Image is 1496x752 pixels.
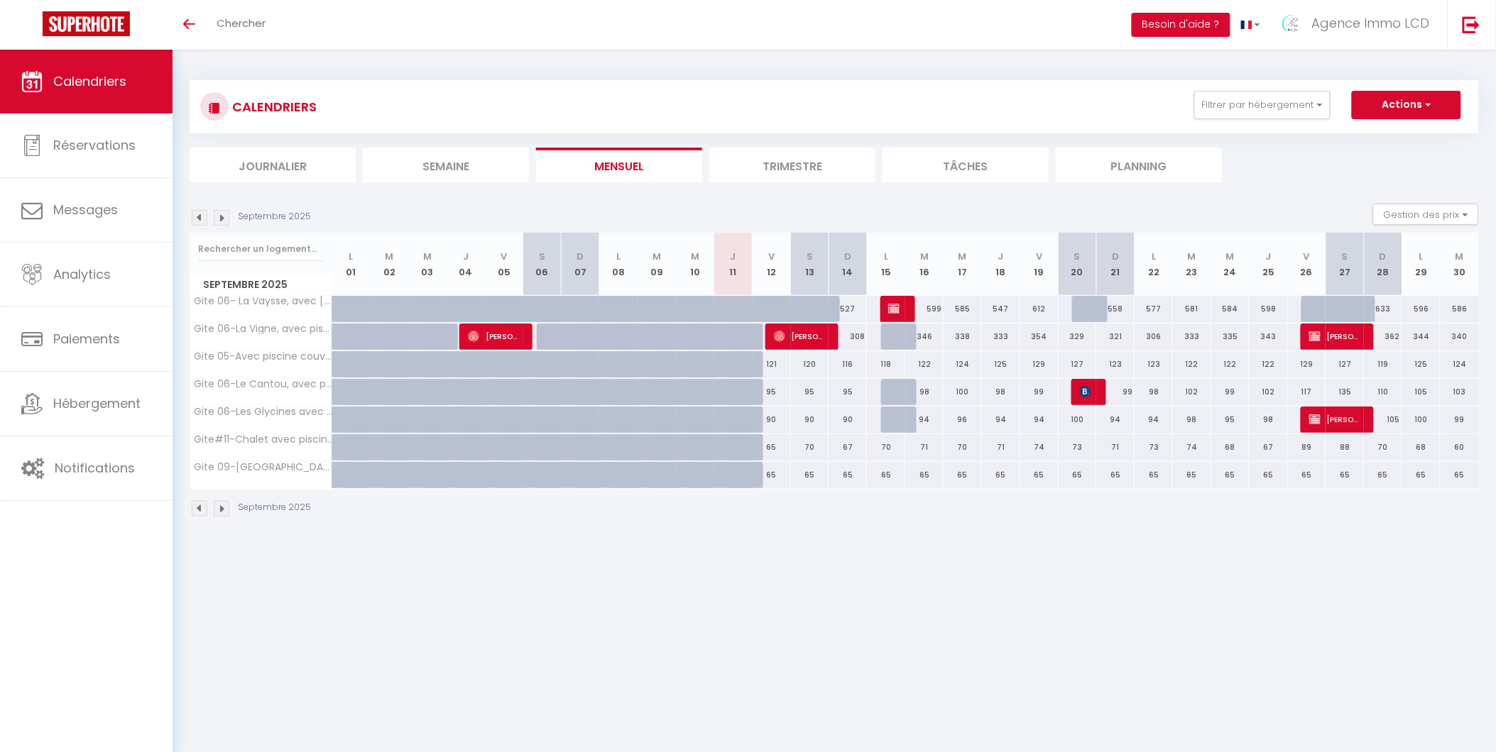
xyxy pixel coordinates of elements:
span: [PERSON_NAME] [1080,378,1093,405]
span: [PERSON_NAME] [774,323,825,350]
div: 99 [1096,379,1135,405]
th: 08 [599,233,638,296]
div: 95 [753,379,791,405]
input: Rechercher un logement... [198,236,324,262]
li: Mensuel [536,148,702,182]
div: 67 [1250,434,1288,460]
abbr: M [423,250,432,263]
th: 10 [676,233,714,296]
th: 05 [485,233,523,296]
li: Semaine [363,148,529,182]
div: 65 [1020,462,1059,488]
p: Septembre 2025 [238,501,311,514]
abbr: J [463,250,469,263]
abbr: D [844,250,851,263]
div: 118 [867,351,905,377]
div: 74 [1020,434,1059,460]
div: 122 [905,351,944,377]
div: 73 [1059,434,1097,460]
div: 127 [1059,351,1097,377]
th: 06 [523,233,562,296]
th: 12 [753,233,791,296]
div: 122 [1250,351,1288,377]
abbr: V [501,250,507,263]
th: 26 [1288,233,1326,296]
div: 344 [1402,324,1441,350]
div: 599 [905,296,944,322]
th: 21 [1096,233,1135,296]
div: 598 [1250,296,1288,322]
abbr: J [731,250,736,263]
abbr: J [1266,250,1272,263]
div: 60 [1441,434,1479,460]
div: 577 [1135,296,1173,322]
abbr: D [577,250,584,263]
div: 70 [944,434,982,460]
div: 74 [1173,434,1211,460]
abbr: L [1419,250,1424,263]
p: Septembre 2025 [238,210,311,223]
div: 96 [944,407,982,433]
div: 65 [1059,462,1097,488]
span: [PERSON_NAME] [468,323,519,350]
span: [PERSON_NAME] [888,295,901,322]
th: 22 [1135,233,1173,296]
abbr: S [1074,250,1081,263]
div: 90 [753,407,791,433]
abbr: L [349,250,353,263]
div: 121 [753,351,791,377]
th: 29 [1402,233,1441,296]
abbr: V [1304,250,1310,263]
div: 633 [1364,296,1402,322]
button: Besoin d'aide ? [1132,13,1230,37]
div: 99 [1441,407,1479,433]
div: 105 [1364,407,1402,433]
div: 308 [829,324,867,350]
div: 99 [1020,379,1059,405]
abbr: L [616,250,621,263]
img: logout [1463,16,1480,33]
div: 65 [1173,462,1211,488]
th: 19 [1020,233,1059,296]
div: 65 [829,462,867,488]
div: 65 [982,462,1020,488]
div: 354 [1020,324,1059,350]
abbr: D [1380,250,1387,263]
span: Analytics [53,265,111,283]
div: 68 [1211,434,1250,460]
div: 67 [829,434,867,460]
div: 65 [753,434,791,460]
th: 30 [1441,233,1479,296]
div: 100 [944,379,982,405]
div: 127 [1326,351,1364,377]
li: Planning [1056,148,1222,182]
div: 65 [905,462,944,488]
li: Trimestre [709,148,875,182]
abbr: D [1112,250,1119,263]
div: 124 [944,351,982,377]
div: 527 [829,296,867,322]
th: 27 [1326,233,1364,296]
div: 100 [1059,407,1097,433]
div: 129 [1020,351,1059,377]
div: 581 [1173,296,1211,322]
th: 25 [1250,233,1288,296]
th: 23 [1173,233,1211,296]
div: 94 [1020,407,1059,433]
div: 547 [982,296,1020,322]
div: 335 [1211,324,1250,350]
div: 98 [982,379,1020,405]
span: [PERSON_NAME] [1309,323,1360,350]
div: 94 [982,407,1020,433]
abbr: M [1226,250,1235,263]
abbr: M [959,250,967,263]
button: Actions [1352,91,1461,119]
div: 333 [982,324,1020,350]
div: 116 [829,351,867,377]
th: 24 [1211,233,1250,296]
th: 02 [370,233,408,296]
div: 100 [1402,407,1441,433]
div: 65 [1441,462,1479,488]
div: 65 [1402,462,1441,488]
abbr: V [1036,250,1042,263]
